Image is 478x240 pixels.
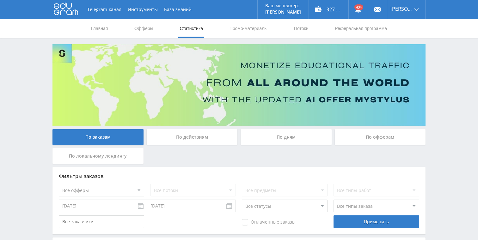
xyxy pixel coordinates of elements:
[52,44,426,126] img: Banner
[229,19,268,38] a: Промо-материалы
[390,6,413,11] span: [PERSON_NAME]
[179,19,204,38] a: Статистика
[90,19,108,38] a: Главная
[52,148,144,164] div: По локальному лендингу
[241,129,332,145] div: По дням
[334,19,388,38] a: Реферальная программа
[265,3,301,8] p: Ваш менеджер:
[134,19,154,38] a: Офферы
[147,129,238,145] div: По действиям
[59,215,144,228] input: Все заказчики
[335,129,426,145] div: По офферам
[52,129,144,145] div: По заказам
[59,173,419,179] div: Фильтры заказов
[334,215,419,228] div: Применить
[265,9,301,15] p: [PERSON_NAME]
[242,219,296,225] span: Оплаченные заказы
[293,19,309,38] a: Потоки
